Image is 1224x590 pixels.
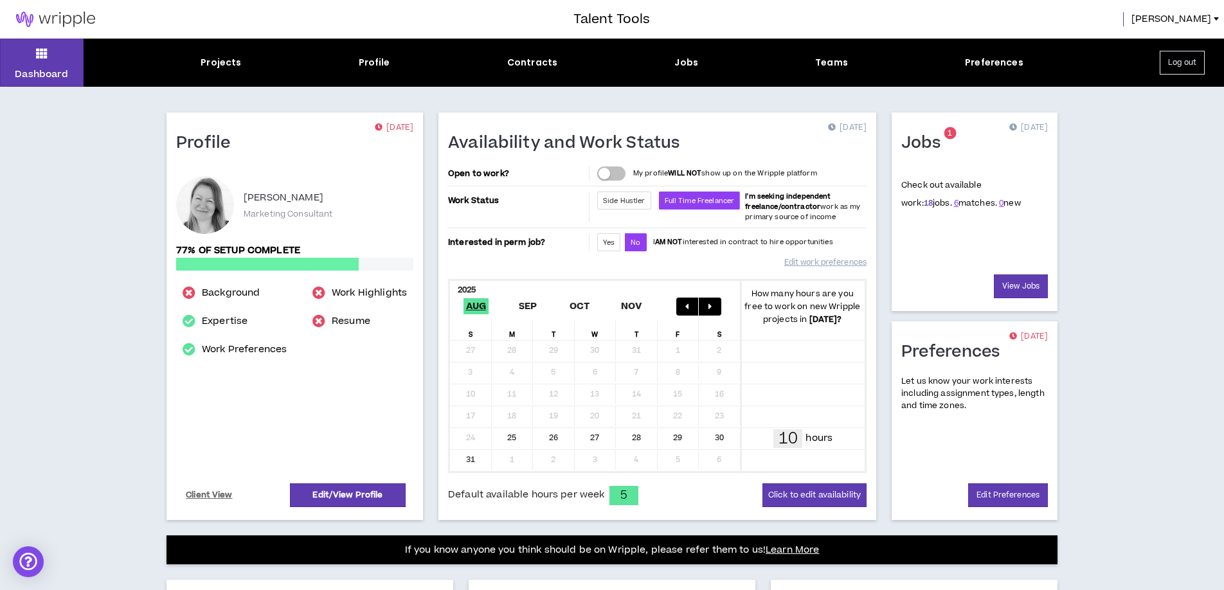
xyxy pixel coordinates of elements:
[176,176,234,234] div: Angie V.
[901,133,950,154] h1: Jobs
[948,128,952,139] span: 1
[516,298,540,314] span: Sep
[202,285,260,301] a: Background
[631,238,640,247] span: No
[202,314,248,329] a: Expertise
[699,321,741,340] div: S
[507,56,557,69] div: Contracts
[448,488,604,502] span: Default available hours per week
[603,196,645,206] span: Side Hustler
[1009,330,1048,343] p: [DATE]
[655,237,683,247] strong: AM NOT
[965,56,1023,69] div: Preferences
[575,321,616,340] div: W
[332,314,370,329] a: Resume
[202,342,287,357] a: Work Preferences
[766,543,819,557] a: Learn More
[901,179,1021,209] p: Check out available work:
[448,192,586,210] p: Work Status
[809,314,842,325] b: [DATE] ?
[901,375,1048,413] p: Let us know your work interests including assignment types, length and time zones.
[674,56,698,69] div: Jobs
[658,321,699,340] div: F
[815,56,848,69] div: Teams
[954,197,997,209] span: matches.
[741,287,865,326] p: How many hours are you free to work on new Wripple projects in
[573,10,650,29] h3: Talent Tools
[176,244,413,258] p: 77% of setup complete
[994,274,1048,298] a: View Jobs
[968,483,1048,507] a: Edit Preferences
[244,190,323,206] p: [PERSON_NAME]
[15,67,68,81] p: Dashboard
[448,233,586,251] p: Interested in perm job?
[375,121,413,134] p: [DATE]
[616,321,658,340] div: T
[668,168,701,178] strong: WILL NOT
[762,483,867,507] button: Click to edit availability
[924,197,933,209] a: 18
[448,133,690,154] h1: Availability and Work Status
[567,298,593,314] span: Oct
[999,197,1004,209] a: 0
[745,192,860,222] span: work as my primary source of income
[458,284,476,296] b: 2025
[464,298,489,314] span: Aug
[450,321,492,340] div: S
[653,237,833,247] p: I interested in contract to hire opportunities
[1131,12,1211,26] span: [PERSON_NAME]
[405,542,820,558] p: If you know anyone you think should be on Wripple, please refer them to us!
[618,298,645,314] span: Nov
[901,342,1010,362] h1: Preferences
[332,285,407,301] a: Work Highlights
[1009,121,1048,134] p: [DATE]
[244,208,332,220] p: Marketing Consultant
[533,321,575,340] div: T
[201,56,241,69] div: Projects
[944,127,956,139] sup: 1
[603,238,615,247] span: Yes
[448,168,586,179] p: Open to work?
[1160,51,1205,75] button: Log out
[184,484,235,506] a: Client View
[745,192,831,211] b: I'm seeking independent freelance/contractor
[954,197,959,209] a: 6
[924,197,952,209] span: jobs.
[806,431,833,445] p: hours
[999,197,1021,209] span: new
[290,483,406,507] a: Edit/View Profile
[176,133,240,154] h1: Profile
[359,56,390,69] div: Profile
[492,321,534,340] div: M
[633,168,817,179] p: My profile show up on the Wripple platform
[784,251,867,274] a: Edit work preferences
[13,546,44,577] div: Open Intercom Messenger
[828,121,867,134] p: [DATE]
